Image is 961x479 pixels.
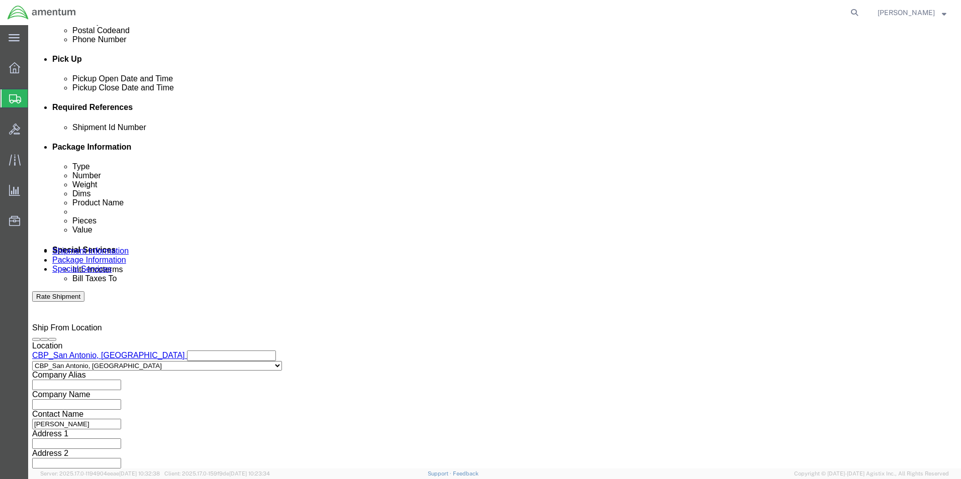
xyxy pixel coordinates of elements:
span: Client: 2025.17.0-159f9de [164,470,270,476]
span: Dewayne Jennings [878,7,935,18]
a: Support [428,470,453,476]
span: [DATE] 10:32:38 [119,470,160,476]
span: Server: 2025.17.0-1194904eeae [40,470,160,476]
a: Feedback [453,470,478,476]
button: [PERSON_NAME] [877,7,947,19]
iframe: FS Legacy Container [28,25,961,468]
span: Copyright © [DATE]-[DATE] Agistix Inc., All Rights Reserved [794,469,949,478]
span: [DATE] 10:23:34 [229,470,270,476]
img: logo [7,5,76,20]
